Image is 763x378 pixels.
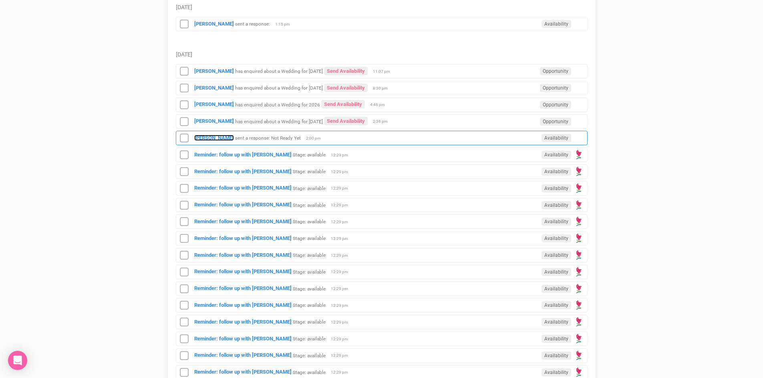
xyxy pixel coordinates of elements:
span: 12:29 pm [331,202,351,208]
img: open-uri20190322-4-14wp8y4 [573,183,584,194]
span: Availability [542,368,571,376]
span: 12:29 pm [331,370,351,375]
small: Stage: available [293,236,326,241]
a: [PERSON_NAME] [194,118,234,124]
a: Reminder: follow up with [PERSON_NAME] [194,185,292,191]
a: [PERSON_NAME] [194,21,234,27]
span: Availability [542,234,571,242]
img: open-uri20190322-4-14wp8y4 [573,250,584,261]
small: Stage: available [293,352,326,358]
small: Stage: available [293,252,326,258]
a: Reminder: follow up with [PERSON_NAME] [194,252,292,258]
small: has enquired about a Wedding for [DATE] [235,68,323,74]
h5: [DATE] [176,4,588,10]
small: has enquired about a Wedding for [DATE] [235,118,323,124]
small: sent a response: [235,21,270,27]
a: [PERSON_NAME] [194,85,234,91]
small: Stage: available [293,269,326,274]
img: open-uri20190322-4-14wp8y4 [573,316,584,328]
small: Stage: available [293,336,326,342]
span: Availability [542,268,571,276]
small: has enquired about a Wedding for 2026 [235,102,320,107]
small: Stage: available [293,202,326,208]
span: Availability [542,318,571,326]
span: Opportunity [540,84,571,92]
small: sent a response: Not Ready Yet [235,135,301,141]
img: open-uri20190322-4-14wp8y4 [573,350,584,361]
span: 1:15 pm [275,22,295,27]
strong: Reminder: follow up with [PERSON_NAME] [194,218,292,224]
small: Stage: available [293,319,326,325]
span: Availability [542,218,571,226]
div: Open Intercom Messenger [8,351,27,370]
a: Reminder: follow up with [PERSON_NAME] [194,235,292,241]
span: Opportunity [540,67,571,75]
img: open-uri20190322-4-14wp8y4 [573,266,584,278]
span: 8:30 pm [373,86,393,91]
span: 12:29 pm [331,169,351,175]
a: [PERSON_NAME] [194,135,234,141]
a: Send Availability [324,84,368,92]
span: 12:29 pm [331,336,351,342]
span: Opportunity [540,118,571,126]
small: Stage: available [293,152,326,158]
span: 12:29 pm [331,253,351,258]
span: Opportunity [540,101,571,109]
small: has enquired about a Wedding for [DATE] [235,85,323,91]
img: open-uri20190322-4-14wp8y4 [573,200,584,211]
img: open-uri20190322-4-14wp8y4 [573,216,584,227]
span: Availability [542,251,571,259]
small: Stage: available [293,286,326,291]
span: 12:29 pm [331,353,351,358]
span: Availability [542,184,571,192]
small: Stage: available [293,219,326,224]
a: Reminder: follow up with [PERSON_NAME] [194,336,292,342]
span: Availability [542,301,571,309]
a: Send Availability [321,100,365,108]
a: Reminder: follow up with [PERSON_NAME] [194,302,292,308]
a: Reminder: follow up with [PERSON_NAME] [194,152,292,158]
a: Reminder: follow up with [PERSON_NAME] [194,168,292,174]
small: Stage: available [293,302,326,308]
small: Stage: available [293,185,326,191]
a: Reminder: follow up with [PERSON_NAME] [194,268,292,274]
span: Availability [542,201,571,209]
a: [PERSON_NAME] [194,101,234,107]
span: Availability [542,335,571,343]
a: Reminder: follow up with [PERSON_NAME] [194,352,292,358]
a: Reminder: follow up with [PERSON_NAME] [194,285,292,291]
span: 11:07 pm [373,69,393,74]
small: Stage: available [293,169,326,174]
span: 12:29 pm [331,186,351,191]
span: Availability [542,168,571,176]
img: open-uri20190322-4-14wp8y4 [573,283,584,294]
span: Availability [542,151,571,159]
a: Send Availability [324,117,368,125]
strong: Reminder: follow up with [PERSON_NAME] [194,319,292,325]
h5: [DATE] [176,52,588,58]
img: open-uri20190322-4-14wp8y4 [573,333,584,344]
span: Availability [542,20,571,28]
strong: Reminder: follow up with [PERSON_NAME] [194,202,292,208]
small: Stage: available [293,369,326,375]
img: open-uri20190322-4-14wp8y4 [573,300,584,311]
span: 12:29 pm [331,219,351,225]
span: Availability [542,352,571,360]
span: 2:36 pm [373,119,393,124]
span: Availability [542,134,571,142]
img: open-uri20190322-4-14wp8y4 [573,233,584,244]
a: [PERSON_NAME] [194,68,234,74]
span: 12:29 pm [331,320,351,325]
span: 12:29 pm [331,286,351,292]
